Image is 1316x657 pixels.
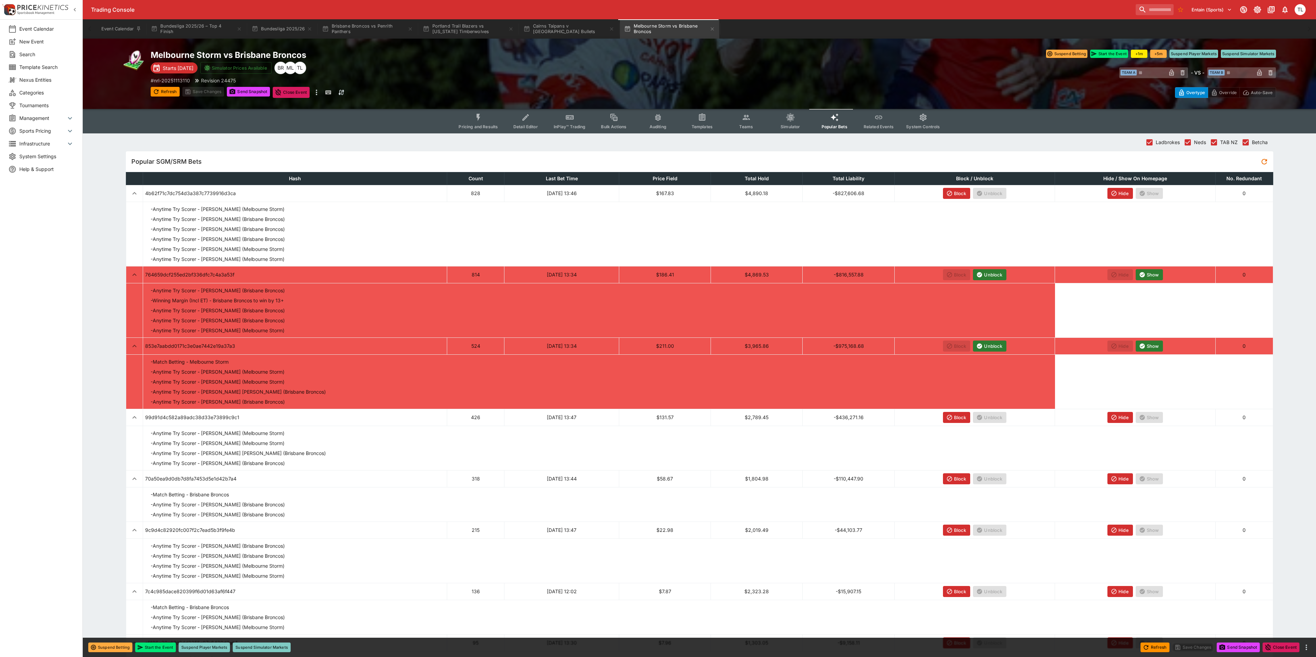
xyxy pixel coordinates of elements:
h6: - VS - [1191,69,1204,76]
button: Close Event [1263,643,1299,652]
p: - Anytime Try Scorer - [PERSON_NAME] (Brisbane Broncos) [151,225,285,233]
span: Search [19,51,74,58]
span: Simulator [781,124,800,129]
p: Overtype [1186,89,1205,96]
td: -$827,606.68 [803,185,894,202]
span: Management [19,114,66,122]
td: $1,804.98 [711,470,803,487]
th: Hide / Show On Homepage [1055,172,1216,185]
button: Block [943,188,971,199]
p: - Anytime Try Scorer - [PERSON_NAME] (Brisbane Broncos) [151,215,285,223]
span: TAB NZ [1220,139,1238,146]
span: Infrastructure [19,140,66,147]
p: 0 [1218,475,1270,482]
p: Revision 24475 [201,77,236,84]
th: Total Hold [711,172,803,185]
p: - Anytime Try Scorer - [PERSON_NAME] (Brisbane Broncos) [151,287,285,294]
button: Show [1136,269,1163,280]
td: 99d91d4c582a89adc38d33e73899c9c1 [143,409,447,426]
button: Select Tenant [1187,4,1236,15]
p: - Anytime Try Scorer - [PERSON_NAME] (Brisbane Broncos) [151,317,285,324]
div: Start From [1175,87,1276,98]
button: Start the Event [1090,50,1128,58]
div: Ben Raymond [274,62,287,74]
button: Block [943,525,971,536]
td: [DATE] 13:34 [504,337,619,354]
button: Send Snapshot [227,87,270,97]
button: Show [1136,341,1163,352]
p: - Winning Margin (Incl ET) - Brisbane Broncos to win by 13+ [151,297,284,304]
p: - Anytime Try Scorer - [PERSON_NAME] (Brisbane Broncos) [151,511,285,518]
button: Suspend Simulator Markets [1221,50,1276,58]
button: Notifications [1279,3,1291,16]
th: Total Liability [803,172,894,185]
span: Sports Pricing [19,127,66,134]
button: Suspend Simulator Markets [233,643,291,652]
button: Bundesliga 2025/26 – Top 4 Finish [147,19,246,39]
td: $1,303.05 [711,634,803,651]
button: expand row [128,585,141,598]
span: Detail Editor [513,124,538,129]
p: - Anytime Try Scorer - [PERSON_NAME] (Brisbane Broncos) [151,614,285,621]
button: Overtype [1175,87,1208,98]
td: [DATE] 13:47 [504,522,619,538]
button: Refresh [1141,643,1169,652]
p: - Anytime Try Scorer - [PERSON_NAME] (Melbourne Storm) [151,255,284,263]
img: PriceKinetics Logo [2,3,16,17]
p: - Anytime Try Scorer - [PERSON_NAME] (Melbourne Storm) [151,572,284,579]
button: Unblock [973,341,1006,352]
td: 136 [447,583,504,600]
td: $2,323.28 [711,583,803,600]
p: 0 [1218,414,1270,421]
td: $3,965.86 [711,337,803,354]
td: [DATE] 13:46 [504,185,619,202]
td: -$15,907.15 [803,583,894,600]
td: 426 [447,409,504,426]
span: Team B [1208,70,1225,75]
button: Bundesliga 2025/26 [248,19,317,39]
td: -$9,158.11 [803,634,894,651]
span: Popular SGM/SRM Bets [131,158,1258,165]
button: Hide [1107,473,1133,484]
button: expand row [128,637,141,649]
td: af496c20e67d3dd2255c97c6420d3ab1 [143,634,447,651]
th: Block / Unblock [894,172,1055,185]
span: Help & Support [19,165,74,173]
button: Override [1208,87,1240,98]
button: expand row [128,411,141,424]
p: - Anytime Try Scorer - [PERSON_NAME] (Melbourne Storm) [151,368,284,375]
td: 95 [447,634,504,651]
td: -$110,447.90 [803,470,894,487]
div: Micheal Lee [284,62,297,74]
div: Trading Console [91,6,1133,13]
p: - Anytime Try Scorer - [PERSON_NAME] (Brisbane Broncos) [151,235,285,243]
p: 0 [1218,342,1270,350]
span: Nexus Entities [19,76,74,83]
span: Teams [739,124,753,129]
td: 215 [447,522,504,538]
p: - Anytime Try Scorer - [PERSON_NAME] (Melbourne Storm) [151,245,284,253]
input: search [1136,4,1174,15]
p: - Anytime Try Scorer - [PERSON_NAME] (Melbourne Storm) [151,327,284,334]
button: Portland Trail Blazers vs [US_STATE] Timberwolves [419,19,518,39]
button: Unblock [973,269,1006,280]
span: InPlay™ Trading [554,124,585,129]
button: Block [943,586,971,597]
span: Templates [692,124,713,129]
p: - Anytime Try Scorer - [PERSON_NAME] (Brisbane Broncos) [151,398,285,405]
button: Brisbane Broncos vs Penrith Panthers [318,19,417,39]
button: Event Calendar [97,19,145,39]
button: +1m [1131,50,1147,58]
p: - Anytime Try Scorer - [PERSON_NAME] (Brisbane Broncos) [151,542,285,549]
button: Close Event [273,87,310,98]
button: Cairns Taipans v [GEOGRAPHIC_DATA] Bullets [519,19,619,39]
td: $131.57 [619,409,711,426]
button: Suspend Player Markets [1169,50,1218,58]
td: 7c4c985dace820399f6d01d63af6f447 [143,583,447,600]
td: 318 [447,470,504,487]
button: expand row [128,524,141,536]
button: Hide [1107,586,1133,597]
span: Related Events [864,124,894,129]
p: - Anytime Try Scorer - [PERSON_NAME] (Melbourne Storm) [151,378,284,385]
p: - Anytime Try Scorer - [PERSON_NAME] (Melbourne Storm) [151,205,284,213]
